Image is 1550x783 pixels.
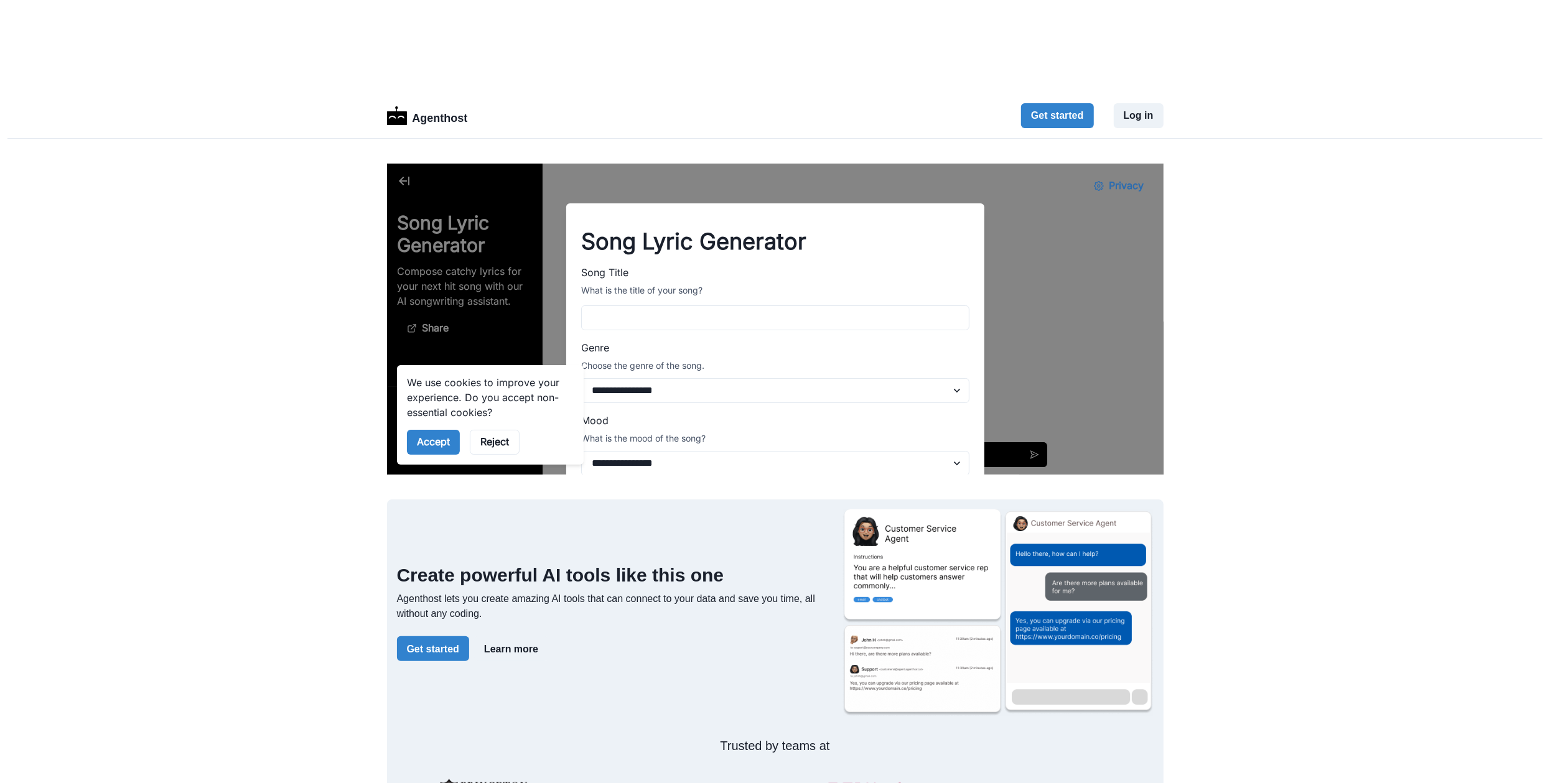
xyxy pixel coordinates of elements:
button: Get started [397,636,469,661]
p: Agenthost lets you create amazing AI tools that can connect to your data and save you time, all w... [397,591,833,621]
p: Trusted by teams at [397,736,1154,755]
button: Log in [1114,103,1164,128]
img: Agenthost.ai [843,509,1154,716]
button: Learn more [474,636,548,661]
iframe: Song Lyric Generator [387,164,1164,475]
a: LogoAgenthost [387,105,468,127]
button: Get started [1021,103,1093,128]
p: Agenthost [412,105,467,127]
h2: Create powerful AI tools like this one [397,564,833,586]
img: Logo [387,106,408,125]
